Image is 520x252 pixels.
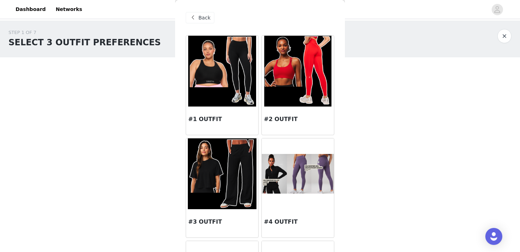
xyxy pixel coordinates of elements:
[264,115,332,124] h3: #2 OUTFIT
[8,29,161,36] div: STEP 1 OF 7
[188,115,256,124] h3: #1 OUTFIT
[51,1,86,17] a: Networks
[264,218,332,226] h3: #4 OUTFIT
[198,14,210,22] span: Back
[188,218,256,226] h3: #3 OUTFIT
[262,154,334,194] img: #4 OUTFIT
[494,4,501,15] div: avatar
[11,1,50,17] a: Dashboard
[188,36,256,107] img: #1 OUTFIT
[264,36,331,107] img: #2 OUTFIT
[188,138,256,209] img: #3 OUTFIT
[485,228,502,245] div: Open Intercom Messenger
[8,36,161,49] h1: SELECT 3 OUTFIT PREFERENCES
